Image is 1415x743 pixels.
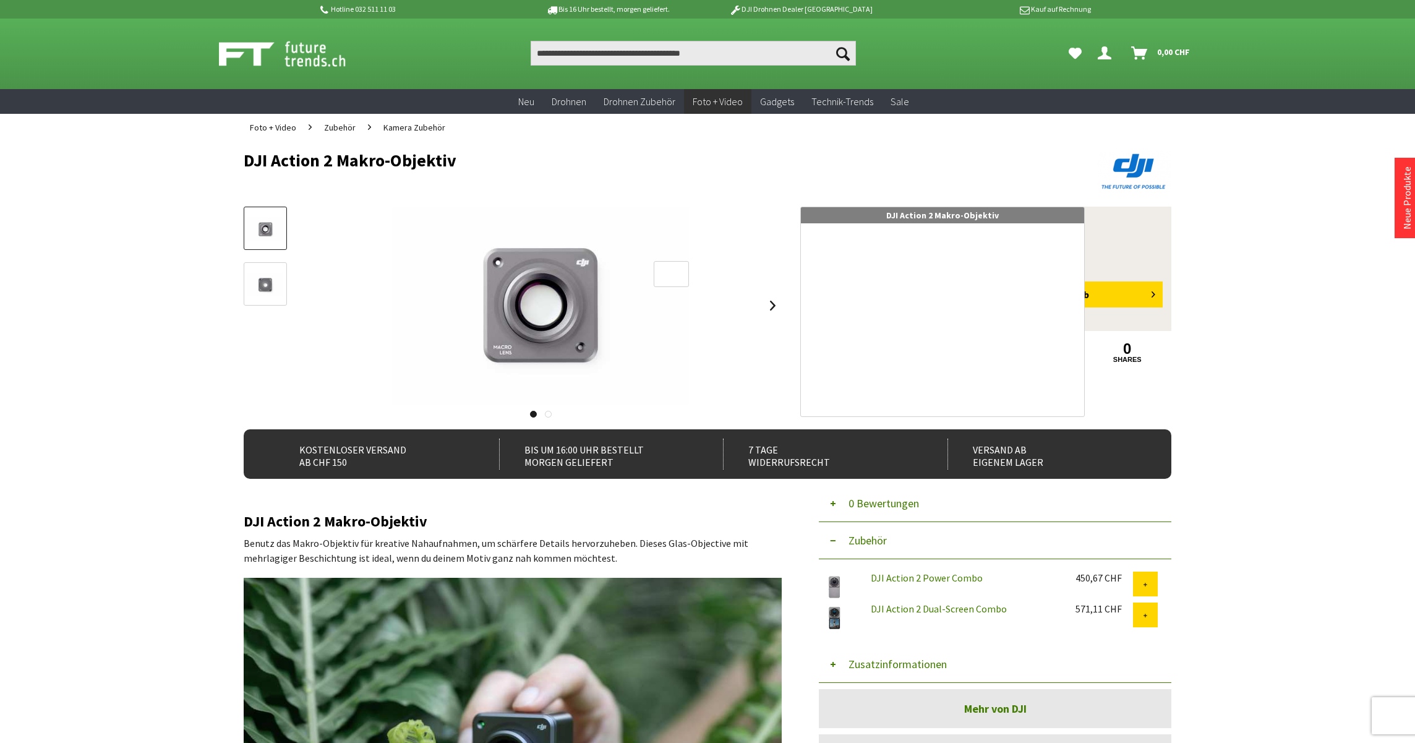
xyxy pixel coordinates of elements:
img: Vorschau: DJI Action 2 Makro-Objektiv [247,217,283,241]
a: Kamera Zubehör [377,114,451,141]
span: Drohnen Zubehör [604,95,675,108]
a: DJI Action 2 Power Combo [871,572,983,584]
p: Kauf auf Rechnung [897,2,1090,17]
span: 0,00 CHF [1157,42,1190,62]
div: Versand ab eigenem Lager [947,439,1145,470]
a: Zubehör [318,114,362,141]
span: Kamera Zubehör [383,122,445,133]
span: Technik-Trends [811,95,873,108]
span: Gadgets [760,95,794,108]
button: Zusatzinformationen [819,646,1171,683]
a: Sale [882,89,918,114]
a: Drohnen Zubehör [595,89,684,114]
button: Zubehör [819,522,1171,559]
h2: DJI Action 2 Makro-Objektiv [244,513,782,530]
a: shares [1085,356,1171,364]
span: Neu [518,95,534,108]
a: Meine Favoriten [1062,41,1088,66]
p: Benutz das Makro-Objektiv für kreative Nahaufnahmen, um schärfere Details hervorzuheben. Dieses G... [244,536,782,565]
h1: DJI Action 2 Makro-Objektiv [244,151,986,170]
a: DJI Action 2 Dual-Screen Combo [871,603,1007,615]
p: Bis 16 Uhr bestellt, morgen geliefert. [511,2,704,17]
p: DJI Drohnen Dealer [GEOGRAPHIC_DATA] [704,2,897,17]
img: DJI Action 2 Dual-Screen Combo [819,603,850,633]
img: Shop Futuretrends - zur Startseite wechseln [219,38,373,69]
a: Foto + Video [684,89,751,114]
span: Sale [891,95,909,108]
button: Suchen [830,41,856,66]
span: Foto + Video [250,122,296,133]
a: Foto + Video [244,114,302,141]
span: Drohnen [552,95,586,108]
a: Warenkorb [1126,41,1196,66]
span: Foto + Video [693,95,743,108]
div: 7 Tage Widerrufsrecht [723,439,920,470]
span: Zubehör [324,122,356,133]
p: Hotline 032 511 11 03 [318,2,511,17]
span: DJI Action 2 Makro-Objektiv [886,210,999,221]
a: 0 [1085,342,1171,356]
a: Gadgets [751,89,803,114]
img: DJI [1097,151,1171,192]
input: Produkt, Marke, Kategorie, EAN, Artikelnummer… [531,41,856,66]
div: 450,67 CHF [1075,572,1133,584]
a: Technik-Trends [803,89,882,114]
button: 0 Bewertungen [819,485,1171,522]
a: Neue Produkte [1401,166,1413,230]
div: 571,11 CHF [1075,603,1133,615]
img: DJI Action 2 Makro-Objektiv [392,207,689,405]
a: Mehr von DJI [819,689,1171,728]
a: Drohnen [543,89,595,114]
div: Bis um 16:00 Uhr bestellt Morgen geliefert [499,439,696,470]
div: Kostenloser Versand ab CHF 150 [275,439,472,470]
a: Dein Konto [1093,41,1121,66]
img: DJI Action 2 Power Combo [819,572,850,603]
a: Neu [510,89,543,114]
